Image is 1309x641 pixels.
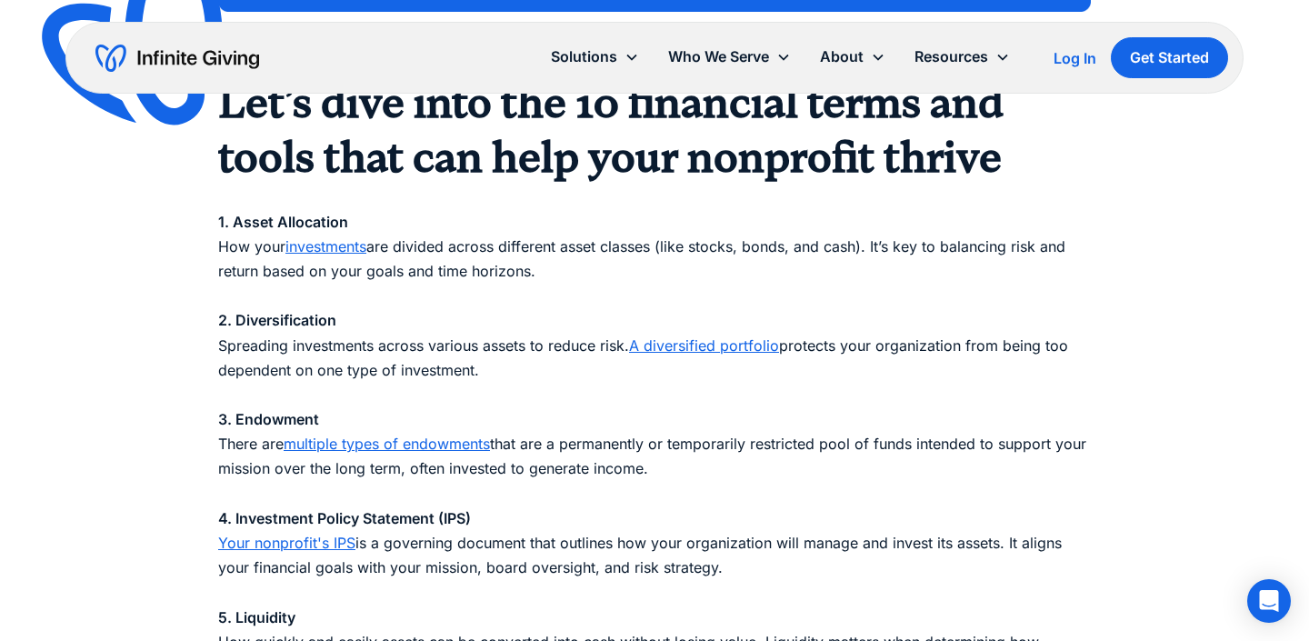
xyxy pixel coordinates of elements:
[820,45,864,69] div: About
[218,509,471,527] strong: 4. Investment Policy Statement (IPS)
[95,44,259,73] a: home
[218,608,295,626] strong: 5. Liquidity
[1111,37,1228,78] a: Get Started
[805,37,900,76] div: About
[218,21,1091,185] h2: ‍
[1054,51,1096,65] div: Log In
[551,45,617,69] div: Solutions
[668,45,769,69] div: Who We Serve
[218,213,348,231] strong: 1. Asset Allocation
[900,37,1024,76] div: Resources
[1054,47,1096,69] a: Log In
[218,534,355,552] a: Your nonprofit's IPS
[914,45,988,69] div: Resources
[284,435,490,453] a: multiple types of endowments
[629,336,779,355] a: A diversified portfolio
[654,37,805,76] div: Who We Serve
[536,37,654,76] div: Solutions
[218,410,319,428] strong: 3. Endowment
[218,311,336,329] strong: 2. Diversification ‍
[285,237,366,255] a: investments
[1247,579,1291,623] div: Open Intercom Messenger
